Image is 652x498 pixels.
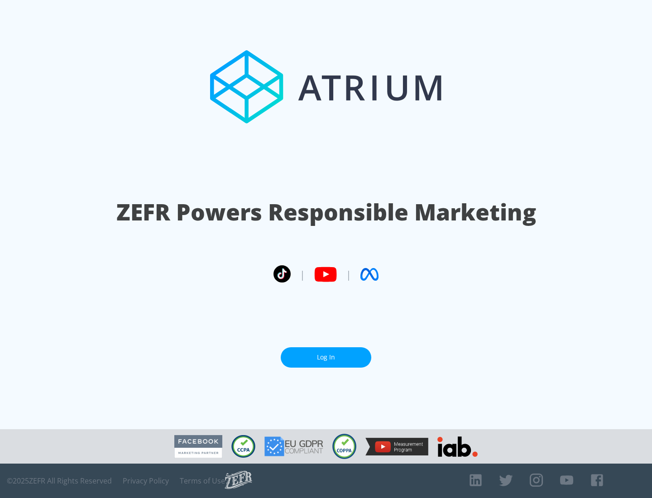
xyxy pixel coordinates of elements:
img: Facebook Marketing Partner [174,435,222,458]
span: © 2025 ZEFR All Rights Reserved [7,476,112,485]
a: Log In [281,347,371,368]
img: COPPA Compliant [332,434,356,459]
img: GDPR Compliant [264,436,323,456]
a: Terms of Use [180,476,225,485]
img: IAB [437,436,478,457]
span: | [346,268,351,281]
h1: ZEFR Powers Responsible Marketing [116,196,536,228]
span: | [300,268,305,281]
img: YouTube Measurement Program [365,438,428,455]
a: Privacy Policy [123,476,169,485]
img: CCPA Compliant [231,435,255,458]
